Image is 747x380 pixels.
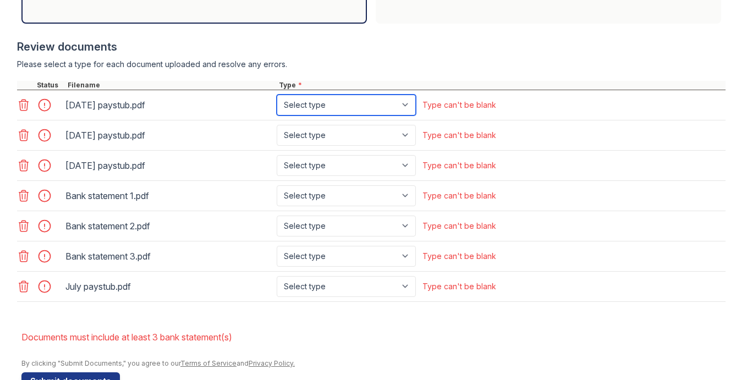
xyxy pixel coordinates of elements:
div: [DATE] paystub.pdf [65,157,272,174]
a: Terms of Service [180,359,237,367]
div: July paystub.pdf [65,278,272,295]
li: Documents must include at least 3 bank statement(s) [21,326,726,348]
div: Status [35,81,65,90]
div: Type can't be blank [422,251,496,262]
div: Bank statement 2.pdf [65,217,272,235]
div: [DATE] paystub.pdf [65,126,272,144]
div: Type can't be blank [422,190,496,201]
div: Type can't be blank [422,160,496,171]
div: [DATE] paystub.pdf [65,96,272,114]
div: Type can't be blank [422,221,496,232]
div: Type [277,81,726,90]
div: By clicking "Submit Documents," you agree to our and [21,359,726,368]
a: Privacy Policy. [249,359,295,367]
div: Type can't be blank [422,100,496,111]
div: Please select a type for each document uploaded and resolve any errors. [17,59,726,70]
div: Type can't be blank [422,281,496,292]
div: Review documents [17,39,726,54]
div: Bank statement 1.pdf [65,187,272,205]
div: Filename [65,81,277,90]
div: Type can't be blank [422,130,496,141]
div: Bank statement 3.pdf [65,247,272,265]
